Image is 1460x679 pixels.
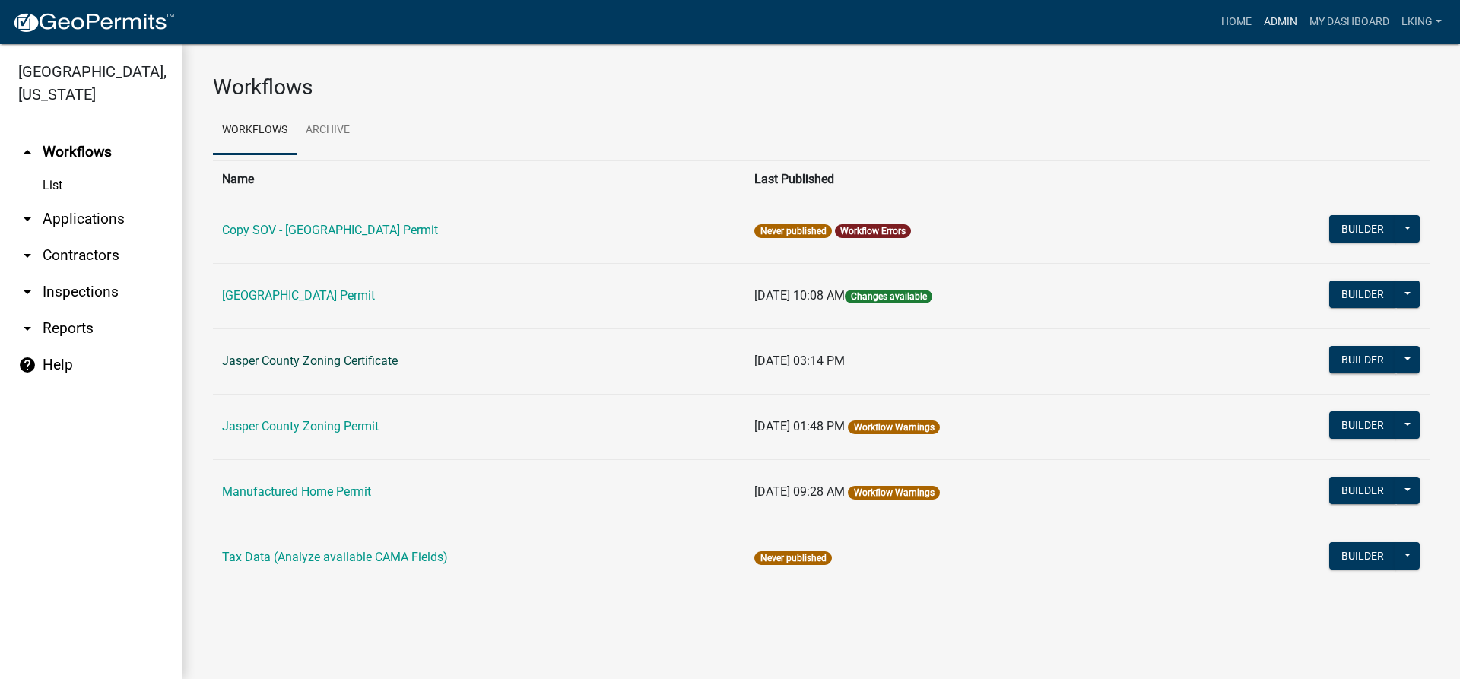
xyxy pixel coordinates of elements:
a: My Dashboard [1303,8,1395,36]
a: Copy SOV - [GEOGRAPHIC_DATA] Permit [222,223,438,237]
button: Builder [1329,215,1396,243]
a: Jasper County Zoning Permit [222,419,379,433]
span: Never published [754,224,831,238]
a: Tax Data (Analyze available CAMA Fields) [222,550,448,564]
th: Last Published [745,160,1189,198]
i: help [18,356,36,374]
a: [GEOGRAPHIC_DATA] Permit [222,288,375,303]
a: Jasper County Zoning Certificate [222,354,398,368]
a: Manufactured Home Permit [222,484,371,499]
button: Builder [1329,542,1396,570]
a: Workflows [213,106,297,155]
a: Admin [1258,8,1303,36]
a: Workflow Errors [840,226,906,236]
span: [DATE] 10:08 AM [754,288,845,303]
i: arrow_drop_down [18,319,36,338]
a: Home [1215,8,1258,36]
span: Changes available [845,290,932,303]
span: [DATE] 01:48 PM [754,419,845,433]
a: Archive [297,106,359,155]
th: Name [213,160,745,198]
span: [DATE] 09:28 AM [754,484,845,499]
i: arrow_drop_down [18,283,36,301]
span: [DATE] 03:14 PM [754,354,845,368]
a: Workflow Warnings [854,422,935,433]
i: arrow_drop_down [18,210,36,228]
a: Workflow Warnings [854,487,935,498]
button: Builder [1329,411,1396,439]
a: LKING [1395,8,1448,36]
button: Builder [1329,281,1396,308]
h3: Workflows [213,75,1430,100]
button: Builder [1329,477,1396,504]
span: Never published [754,551,831,565]
i: arrow_drop_up [18,143,36,161]
i: arrow_drop_down [18,246,36,265]
button: Builder [1329,346,1396,373]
